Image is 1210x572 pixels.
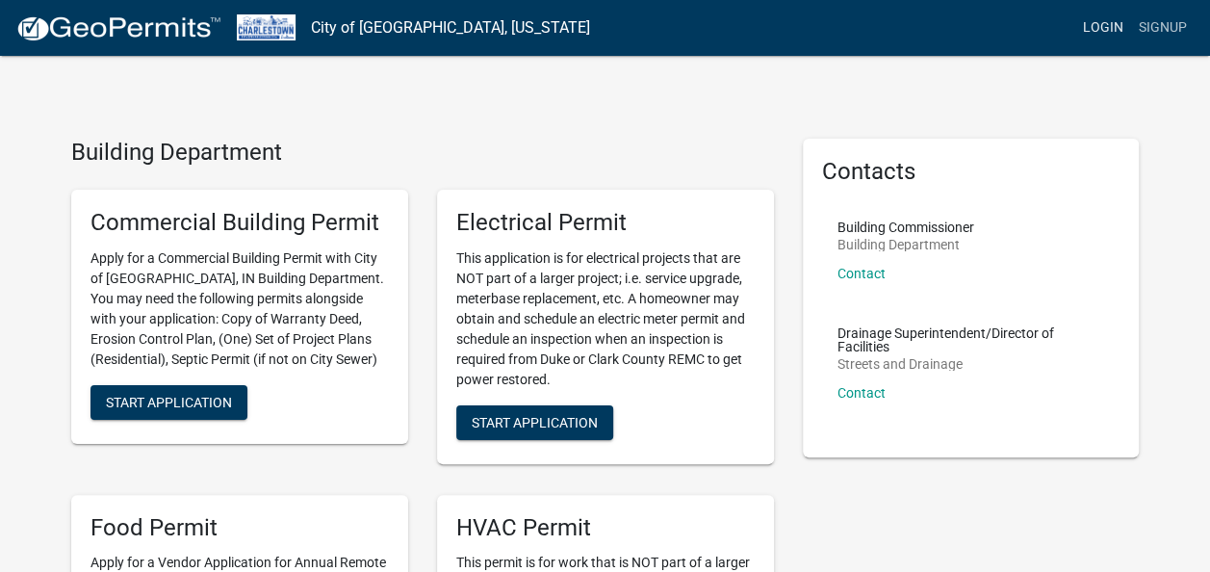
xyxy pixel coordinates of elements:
[837,357,1105,371] p: Streets and Drainage
[456,514,755,542] h5: HVAC Permit
[237,14,296,40] img: City of Charlestown, Indiana
[837,221,974,234] p: Building Commissioner
[90,209,389,237] h5: Commercial Building Permit
[837,326,1105,353] p: Drainage Superintendent/Director of Facilities
[837,238,974,251] p: Building Department
[456,248,755,390] p: This application is for electrical projects that are NOT part of a larger project; i.e. service u...
[837,266,886,281] a: Contact
[311,12,590,44] a: City of [GEOGRAPHIC_DATA], [US_STATE]
[472,414,598,429] span: Start Application
[90,385,247,420] button: Start Application
[1131,10,1195,46] a: Signup
[90,514,389,542] h5: Food Permit
[1075,10,1131,46] a: Login
[106,394,232,409] span: Start Application
[837,385,886,401] a: Contact
[90,248,389,370] p: Apply for a Commercial Building Permit with City of [GEOGRAPHIC_DATA], IN Building Department. Yo...
[456,209,755,237] h5: Electrical Permit
[71,139,774,167] h4: Building Department
[456,405,613,440] button: Start Application
[822,158,1120,186] h5: Contacts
